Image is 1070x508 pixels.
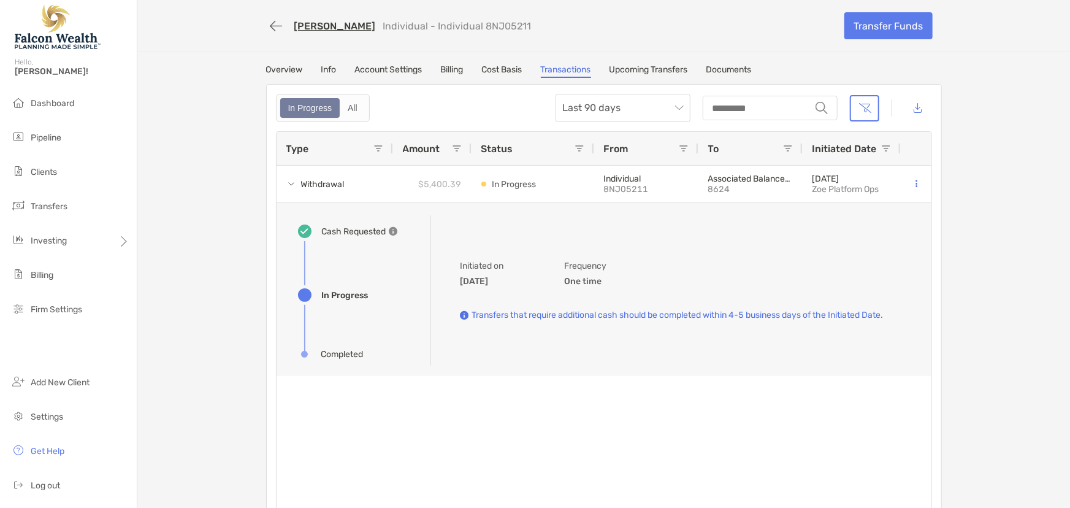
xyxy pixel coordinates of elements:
[565,258,638,274] p: Frequency
[322,290,369,301] div: In Progress
[11,443,26,458] img: get-help icon
[31,412,63,422] span: Settings
[31,377,90,388] span: Add New Client
[11,233,26,247] img: investing icon
[460,276,489,287] b: [DATE]
[708,143,719,155] span: To
[383,20,532,32] p: Individual - Individual 8NJ05211
[11,301,26,316] img: firm-settings icon
[31,167,57,177] span: Clients
[15,66,129,77] span: [PERSON_NAME]!
[301,174,345,194] span: Withdrawal
[276,94,370,122] div: segmented control
[563,94,683,121] span: Last 90 days
[11,374,26,389] img: add_new_client icon
[812,174,879,184] p: [DATE]
[472,307,884,323] p: Transfers that require additional cash should be completed within 4-5 business days of the Initia...
[31,480,60,491] span: Log out
[11,95,26,110] img: dashboard icon
[11,198,26,213] img: transfers icon
[816,102,828,114] img: input icon
[15,5,101,49] img: Falcon Wealth Planning Logo
[31,446,64,456] span: Get Help
[419,177,462,192] p: $5,400.39
[31,236,67,246] span: Investing
[11,129,26,144] img: pipeline icon
[610,64,688,78] a: Upcoming Transfers
[11,267,26,282] img: billing icon
[492,177,537,192] p: In Progress
[321,64,337,78] a: Info
[850,95,879,121] button: Clear filters
[812,184,879,194] p: zoe_platform_ops
[541,64,591,78] a: Transactions
[31,270,53,280] span: Billing
[294,20,376,32] a: [PERSON_NAME]
[482,64,522,78] a: Cost Basis
[481,143,513,155] span: Status
[11,477,26,492] img: logout icon
[708,184,793,194] p: 8624
[604,174,689,184] p: Individual
[844,12,933,39] a: Transfer Funds
[460,258,534,274] p: Initiated on
[286,143,309,155] span: Type
[321,349,364,360] div: Completed
[31,201,67,212] span: Transfers
[341,99,364,117] div: All
[708,174,793,184] p: Associated Balanced Checking
[31,98,74,109] span: Dashboard
[604,143,629,155] span: From
[322,224,386,239] p: Cash Requested
[266,64,303,78] a: Overview
[604,184,689,194] p: 8NJ05211
[281,99,339,117] div: In Progress
[31,133,61,143] span: Pipeline
[812,143,877,155] span: Initiated Date
[31,304,82,315] span: Firm Settings
[355,64,422,78] a: Account Settings
[403,143,440,155] span: Amount
[11,409,26,423] img: settings icon
[11,164,26,179] img: clients icon
[441,64,464,78] a: Billing
[706,64,752,78] a: Documents
[565,276,602,287] b: One time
